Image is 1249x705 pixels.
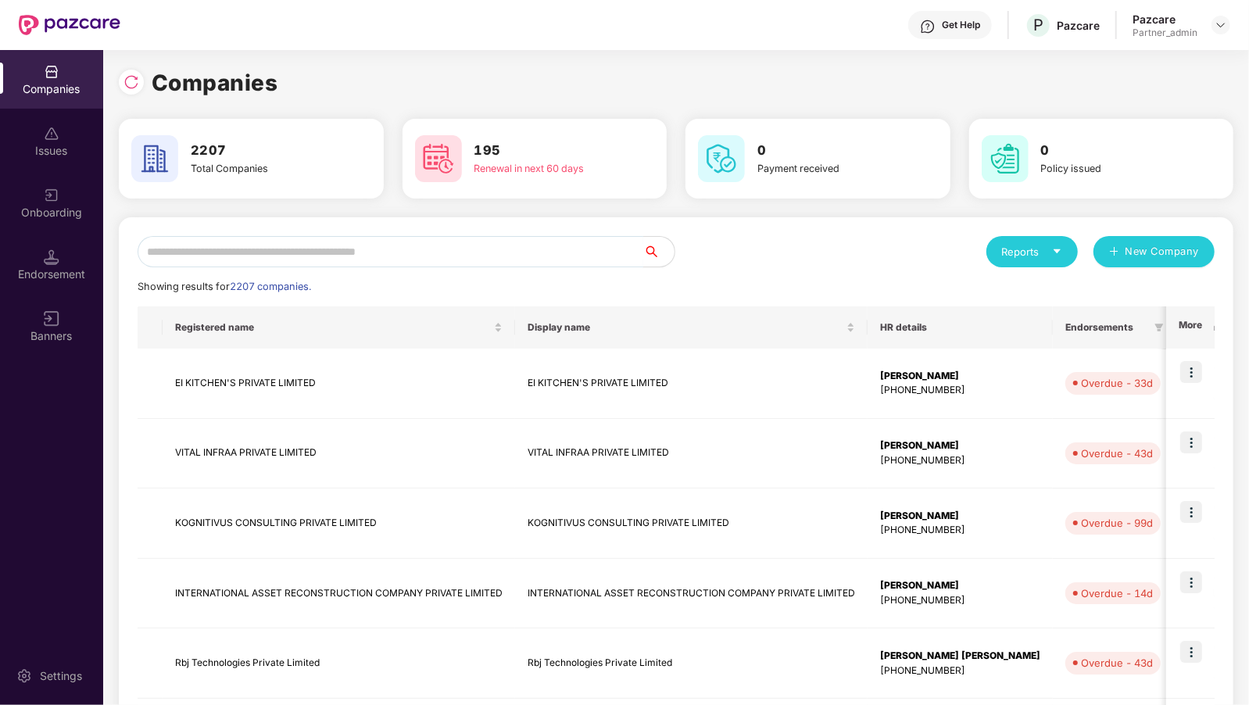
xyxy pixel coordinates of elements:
[698,135,745,182] img: svg+xml;base64,PHN2ZyB4bWxucz0iaHR0cDovL3d3dy53My5vcmcvMjAwMC9zdmciIHdpZHRoPSI2MCIgaGVpZ2h0PSI2MC...
[1180,571,1202,593] img: icon
[1081,585,1153,601] div: Overdue - 14d
[123,74,139,90] img: svg+xml;base64,PHN2ZyBpZD0iUmVsb2FkLTMyeDMyIiB4bWxucz0iaHR0cDovL3d3dy53My5vcmcvMjAwMC9zdmciIHdpZH...
[1041,161,1176,177] div: Policy issued
[1180,431,1202,453] img: icon
[163,628,515,699] td: Rbj Technologies Private Limited
[1109,246,1119,259] span: plus
[131,135,178,182] img: svg+xml;base64,PHN2ZyB4bWxucz0iaHR0cDovL3d3dy53My5vcmcvMjAwMC9zdmciIHdpZHRoPSI2MCIgaGVpZ2h0PSI2MC...
[163,349,515,419] td: EI KITCHEN'S PRIVATE LIMITED
[1081,515,1153,531] div: Overdue - 99d
[1133,27,1197,39] div: Partner_admin
[642,236,675,267] button: search
[942,19,980,31] div: Get Help
[1133,12,1197,27] div: Pazcare
[757,141,892,161] h3: 0
[44,188,59,203] img: svg+xml;base64,PHN2ZyB3aWR0aD0iMjAiIGhlaWdodD0iMjAiIHZpZXdCb3g9IjAgMCAyMCAyMCIgZmlsbD0ibm9uZSIgeG...
[642,245,675,258] span: search
[35,668,87,684] div: Settings
[880,509,1040,524] div: [PERSON_NAME]
[515,306,868,349] th: Display name
[415,135,462,182] img: svg+xml;base64,PHN2ZyB4bWxucz0iaHR0cDovL3d3dy53My5vcmcvMjAwMC9zdmciIHdpZHRoPSI2MCIgaGVpZ2h0PSI2MC...
[44,249,59,265] img: svg+xml;base64,PHN2ZyB3aWR0aD0iMTQuNSIgaGVpZ2h0PSIxNC41IiB2aWV3Qm94PSIwIDAgMTYgMTYiIGZpbGw9Im5vbm...
[880,369,1040,384] div: [PERSON_NAME]
[1180,361,1202,383] img: icon
[1081,446,1153,461] div: Overdue - 43d
[138,281,311,292] span: Showing results for
[880,383,1040,398] div: [PHONE_NUMBER]
[1081,375,1153,391] div: Overdue - 33d
[474,141,609,161] h3: 195
[1093,236,1215,267] button: plusNew Company
[1215,19,1227,31] img: svg+xml;base64,PHN2ZyBpZD0iRHJvcGRvd24tMzJ4MzIiIHhtbG5zPSJodHRwOi8vd3d3LnczLm9yZy8yMDAwL3N2ZyIgd2...
[163,559,515,629] td: INTERNATIONAL ASSET RECONSTRUCTION COMPANY PRIVATE LIMITED
[44,64,59,80] img: svg+xml;base64,PHN2ZyBpZD0iQ29tcGFuaWVzIiB4bWxucz0iaHR0cDovL3d3dy53My5vcmcvMjAwMC9zdmciIHdpZHRoPS...
[474,161,609,177] div: Renewal in next 60 days
[152,66,278,100] h1: Companies
[19,15,120,35] img: New Pazcare Logo
[1033,16,1043,34] span: P
[1041,141,1176,161] h3: 0
[920,19,936,34] img: svg+xml;base64,PHN2ZyBpZD0iSGVscC0zMngzMiIgeG1sbnM9Imh0dHA6Ly93d3cudzMub3JnLzIwMDAvc3ZnIiB3aWR0aD...
[191,161,325,177] div: Total Companies
[515,488,868,559] td: KOGNITIVUS CONSULTING PRIVATE LIMITED
[1081,655,1153,671] div: Overdue - 43d
[1065,321,1148,334] span: Endorsements
[1154,323,1164,332] span: filter
[528,321,843,334] span: Display name
[1151,318,1167,337] span: filter
[230,281,311,292] span: 2207 companies.
[1166,306,1215,349] th: More
[515,349,868,419] td: EI KITCHEN'S PRIVATE LIMITED
[175,321,491,334] span: Registered name
[880,593,1040,608] div: [PHONE_NUMBER]
[1180,501,1202,523] img: icon
[191,141,325,161] h3: 2207
[880,523,1040,538] div: [PHONE_NUMBER]
[163,488,515,559] td: KOGNITIVUS CONSULTING PRIVATE LIMITED
[16,668,32,684] img: svg+xml;base64,PHN2ZyBpZD0iU2V0dGluZy0yMHgyMCIgeG1sbnM9Imh0dHA6Ly93d3cudzMub3JnLzIwMDAvc3ZnIiB3aW...
[1126,244,1200,259] span: New Company
[44,311,59,327] img: svg+xml;base64,PHN2ZyB3aWR0aD0iMTYiIGhlaWdodD0iMTYiIHZpZXdCb3g9IjAgMCAxNiAxNiIgZmlsbD0ibm9uZSIgeG...
[515,628,868,699] td: Rbj Technologies Private Limited
[1180,641,1202,663] img: icon
[44,126,59,141] img: svg+xml;base64,PHN2ZyBpZD0iSXNzdWVzX2Rpc2FibGVkIiB4bWxucz0iaHR0cDovL3d3dy53My5vcmcvMjAwMC9zdmciIH...
[1057,18,1100,33] div: Pazcare
[1052,246,1062,256] span: caret-down
[880,578,1040,593] div: [PERSON_NAME]
[515,419,868,489] td: VITAL INFRAA PRIVATE LIMITED
[163,306,515,349] th: Registered name
[982,135,1029,182] img: svg+xml;base64,PHN2ZyB4bWxucz0iaHR0cDovL3d3dy53My5vcmcvMjAwMC9zdmciIHdpZHRoPSI2MCIgaGVpZ2h0PSI2MC...
[1002,244,1062,259] div: Reports
[880,438,1040,453] div: [PERSON_NAME]
[868,306,1053,349] th: HR details
[880,649,1040,664] div: [PERSON_NAME] [PERSON_NAME]
[515,559,868,629] td: INTERNATIONAL ASSET RECONSTRUCTION COMPANY PRIVATE LIMITED
[757,161,892,177] div: Payment received
[880,664,1040,678] div: [PHONE_NUMBER]
[880,453,1040,468] div: [PHONE_NUMBER]
[163,419,515,489] td: VITAL INFRAA PRIVATE LIMITED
